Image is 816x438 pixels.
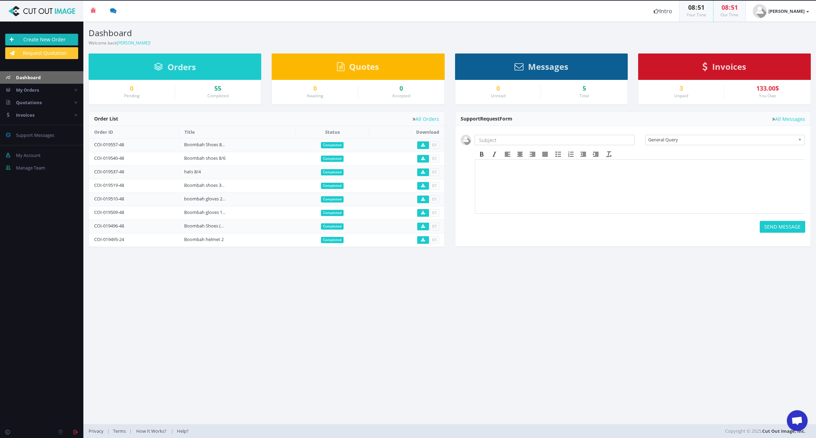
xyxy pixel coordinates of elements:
[461,135,471,145] img: user_default.jpg
[109,428,129,434] a: Terms
[173,428,192,434] a: Help?
[16,87,39,93] span: My Orders
[154,65,196,72] a: Orders
[94,196,124,202] a: COI-019510-48
[546,85,622,92] div: 5
[603,150,615,159] div: Clear formatting
[337,65,379,71] a: Quotes
[369,126,444,138] th: Download
[296,126,369,138] th: Status
[94,209,124,215] a: COI-019509-48
[349,61,379,72] span: Quotes
[184,155,225,161] a: Boombah shoes 8/6
[725,428,806,435] span: Copyright © 2025,
[94,168,124,175] a: COI-019537-48
[475,160,805,213] iframe: Rich Text Area. Press ALT-F9 for menu. Press ALT-F10 for toolbar. Press ALT-0 for help
[501,150,514,159] div: Align left
[5,34,78,46] a: Create New Order
[392,93,410,99] small: Accepted
[674,93,688,99] small: Unpaid
[184,182,229,188] a: Boombah shoes 3559
[89,40,150,46] small: Welcome back !
[564,150,577,159] div: Numbered list
[184,209,232,215] a: Boombah gloves 1 7.25
[180,85,256,92] a: 55
[488,150,501,159] div: Italic
[695,3,698,11] span: :
[480,115,500,122] span: Request
[577,150,590,159] div: Decrease indent
[746,1,816,22] a: [PERSON_NAME]
[461,115,512,122] span: Support Form
[722,3,728,11] span: 08
[89,126,179,138] th: Order ID
[132,428,171,434] a: How It Works?
[207,93,229,99] small: Completed
[16,132,54,138] span: Support Messages
[753,4,767,18] img: timthumb.php
[760,221,805,233] button: SEND MESSAGE
[94,223,124,229] a: COI-019496-48
[413,116,439,122] a: All Orders
[277,85,353,92] a: 0
[539,150,551,159] div: Justify
[184,236,224,242] a: Boombah helmet 2
[184,141,228,148] a: Boombah Shoes 8/12
[89,28,445,38] h3: Dashboard
[514,65,568,71] a: Messages
[89,424,570,438] div: | | |
[363,85,439,92] a: 0
[731,3,738,11] span: 51
[768,8,805,14] strong: [PERSON_NAME]
[184,223,238,229] a: Boombah Shoes (TO3554)
[321,210,344,216] span: Completed
[648,135,795,144] span: General Query
[94,141,124,148] a: COI-019557-48
[461,85,536,92] a: 0
[16,112,34,118] span: Invoices
[136,428,166,434] span: How It Works?
[89,428,107,434] a: Privacy
[475,135,635,145] input: Subject
[698,3,704,11] span: 51
[321,142,344,148] span: Completed
[167,61,196,73] span: Orders
[16,74,41,81] span: Dashboard
[16,165,45,171] span: Manage Team
[184,168,201,175] a: hats 8/4
[307,93,323,99] small: Awaiting
[5,47,78,59] a: Request Quotation
[772,116,805,122] a: All Messages
[94,115,118,122] span: Order List
[124,93,140,99] small: Pending
[686,12,706,18] small: Your Time
[712,61,746,72] span: Invoices
[491,93,505,99] small: Unread
[787,410,808,431] a: Open chat
[552,150,564,159] div: Bullet list
[644,85,719,92] a: 3
[94,155,124,161] a: COI-019540-48
[94,182,124,188] a: COI-019519-48
[590,150,602,159] div: Increase indent
[321,156,344,162] span: Completed
[476,150,488,159] div: Bold
[688,3,695,11] span: 08
[730,85,805,92] div: 133.00$
[702,65,746,71] a: Invoices
[94,236,124,242] a: COI-019495-24
[321,196,344,203] span: Completed
[514,150,526,159] div: Align center
[16,99,42,106] span: Quotations
[184,196,232,202] a: boombah gloves 2 7.25
[94,85,170,92] a: 0
[321,223,344,230] span: Completed
[321,169,344,175] span: Completed
[579,93,589,99] small: Total
[728,3,731,11] span: :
